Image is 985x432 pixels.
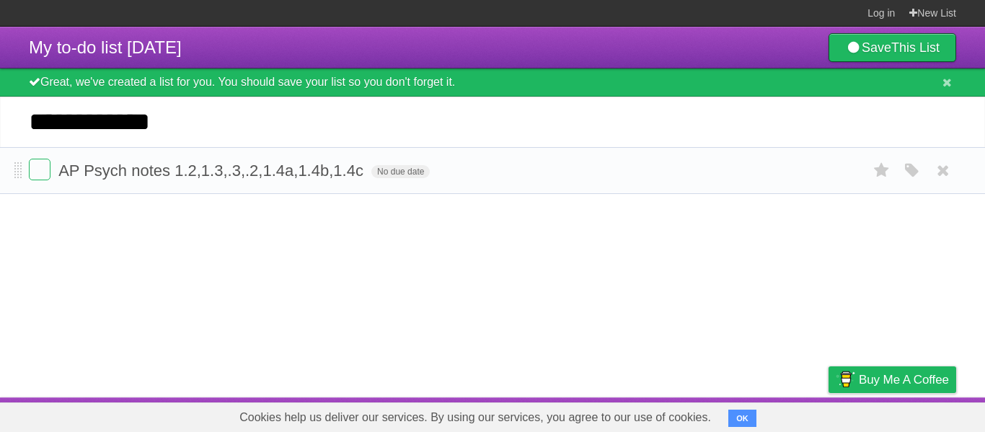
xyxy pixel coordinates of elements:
[810,401,847,428] a: Privacy
[761,401,792,428] a: Terms
[371,165,430,178] span: No due date
[225,403,725,432] span: Cookies help us deliver our services. By using our services, you agree to our use of cookies.
[637,401,667,428] a: About
[58,162,367,180] span: AP Psych notes 1.2,1.3,.3,.2,1.4a,1.4b,1.4c
[29,159,50,180] label: Done
[868,159,896,182] label: Star task
[891,40,940,55] b: This List
[859,367,949,392] span: Buy me a coffee
[829,33,956,62] a: SaveThis List
[865,401,956,428] a: Suggest a feature
[829,366,956,393] a: Buy me a coffee
[29,38,182,57] span: My to-do list [DATE]
[728,410,756,427] button: OK
[684,401,743,428] a: Developers
[836,367,855,392] img: Buy me a coffee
